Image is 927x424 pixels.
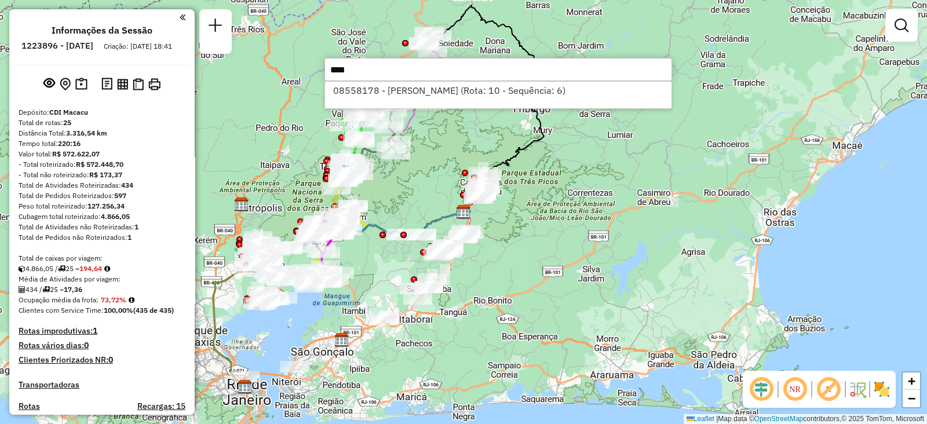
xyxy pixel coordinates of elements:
[129,297,134,304] em: Média calculada utilizando a maior ocupação (%Peso ou %Cubagem) de cada rota da sessão. Rotas cro...
[204,14,227,40] a: Nova sessão e pesquisa
[19,138,185,149] div: Tempo total:
[19,232,185,243] div: Total de Pedidos não Roteirizados:
[19,286,25,293] i: Total de Atividades
[19,355,185,365] h4: Clientes Priorizados NR:
[58,139,81,148] strong: 220:16
[238,379,253,394] img: CDD São Cristovão
[19,284,185,295] div: 434 / 25 =
[19,295,98,304] span: Ocupação média da frota:
[19,180,185,191] div: Total de Atividades Roteirizadas:
[334,332,349,348] img: CDD Niterói
[52,149,100,158] strong: R$ 572.622,07
[873,380,891,399] img: Exibir/Ocultar setores
[79,264,102,273] strong: 194,64
[115,76,130,92] button: Visualizar relatório de Roteirização
[99,41,177,52] div: Criação: [DATE] 18:41
[114,191,126,200] strong: 597
[19,107,185,118] div: Depósito:
[101,212,130,221] strong: 4.866,05
[19,159,185,170] div: - Total roteirizado:
[747,375,775,403] span: Ocultar deslocamento
[49,108,88,116] strong: CDI Macacu
[93,326,97,336] strong: 1
[781,375,809,403] span: Ocultar NR
[325,82,671,99] ul: Option List
[325,82,671,99] li: [object Object]
[104,265,110,272] i: Meta Caixas/viagem: 221,30 Diferença: -26,66
[903,372,920,390] a: Zoom in
[337,165,352,180] img: Teresópolis
[52,25,152,36] h4: Informações da Sessão
[19,128,185,138] div: Distância Total:
[134,222,138,231] strong: 1
[133,306,174,315] strong: (435 de 435)
[716,415,718,423] span: |
[908,374,915,388] span: +
[19,306,104,315] span: Clientes com Service Time:
[99,75,115,93] button: Logs desbloquear sessão
[456,204,471,220] img: CDI Macacu
[137,401,185,411] h4: Recargas: 15
[19,118,185,128] div: Total de rotas:
[890,14,913,37] a: Exibir filtros
[687,415,714,423] a: Leaflet
[19,401,40,411] a: Rotas
[130,76,146,93] button: Visualizar Romaneio
[19,222,185,232] div: Total de Atividades não Roteirizadas:
[684,414,927,424] div: Map data © contributors,© 2025 TomTom, Microsoft
[19,265,25,272] i: Cubagem total roteirizado
[57,75,73,93] button: Centralizar mapa no depósito ou ponto de apoio
[104,306,133,315] strong: 100,00%
[234,197,249,212] img: CDD Petropolis
[101,295,126,304] strong: 73,72%
[73,75,90,93] button: Painel de Sugestão
[19,380,185,390] h4: Transportadoras
[146,76,163,93] button: Imprimir Rotas
[903,390,920,407] a: Zoom out
[19,253,185,264] div: Total de caixas por viagem:
[19,264,185,274] div: 4.866,05 / 25 =
[58,265,65,272] i: Total de rotas
[754,415,804,423] a: OpenStreetMap
[108,354,113,365] strong: 0
[19,201,185,211] div: Peso total roteirizado:
[84,340,89,350] strong: 0
[19,211,185,222] div: Cubagem total roteirizado:
[908,391,915,405] span: −
[280,361,309,372] div: Atividade não roteirizada - NUBIA BOURGUIGNON SARAIVA.
[42,286,50,293] i: Total de rotas
[66,129,107,137] strong: 3.316,54 km
[76,160,123,169] strong: R$ 572.448,70
[19,341,185,350] h4: Rotas vários dias:
[848,380,867,399] img: Fluxo de ruas
[19,170,185,180] div: - Total não roteirizado:
[127,233,132,242] strong: 1
[89,170,122,179] strong: R$ 173,37
[180,10,185,24] a: Clique aqui para minimizar o painel
[41,75,57,93] button: Exibir sessão original
[19,274,185,284] div: Média de Atividades por viagem:
[815,375,842,403] span: Exibir rótulo
[19,326,185,336] h4: Rotas improdutivas:
[87,202,125,210] strong: 127.256,34
[63,118,71,127] strong: 25
[64,285,82,294] strong: 17,36
[19,149,185,159] div: Valor total:
[21,41,93,51] h6: 1223896 - [DATE]
[121,181,133,189] strong: 434
[19,191,185,201] div: Total de Pedidos Roteirizados:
